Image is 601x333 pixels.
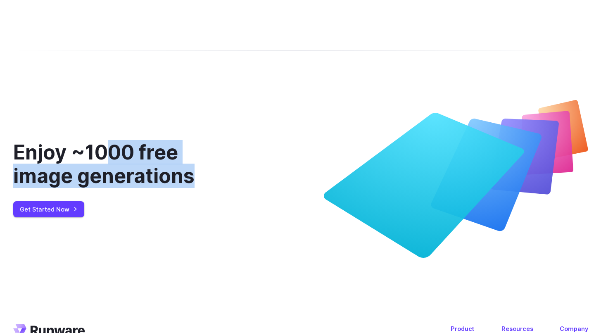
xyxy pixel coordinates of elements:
a: Get Started Now [13,201,84,217]
div: Enjoy ~1000 free image generations [13,140,238,188]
